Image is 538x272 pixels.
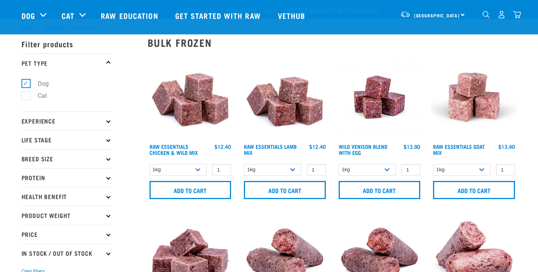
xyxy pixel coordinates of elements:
[148,54,233,140] img: Pile Of Cubed Chicken Wild Meat Mix
[498,11,506,19] img: user.png
[22,10,35,21] a: Dog
[498,144,515,150] div: $13.40
[404,144,420,150] div: $13.90
[414,14,460,17] span: [GEOGRAPHIC_DATA]
[22,111,112,130] p: Experience
[148,37,517,48] h2: Bulk Frozen
[244,181,326,199] input: Add to cart
[270,0,315,31] a: Vethub
[496,164,515,176] input: 1
[339,181,421,199] input: Add to cart
[93,0,167,31] a: Raw Education
[150,145,198,154] a: Raw Essentials Chicken & Wild Mix
[22,53,112,72] p: Pet Type
[22,187,112,206] p: Health Benefit
[212,164,231,176] input: 1
[168,0,270,31] a: Get started with Raw
[307,164,326,176] input: 1
[242,54,328,140] img: ?1041 RE Lamb Mix 01
[244,145,297,154] a: Raw Essentials Lamb Mix
[214,144,231,150] div: $12.40
[433,181,515,199] input: Add to cart
[22,34,112,53] p: Filter products
[483,11,490,18] img: home-icon-1@2x.png
[22,130,112,149] p: Life Stage
[431,54,517,140] img: Goat M Ix 38448
[26,79,52,88] label: Dog
[22,206,112,225] p: Product Weight
[401,164,420,176] input: 1
[433,145,485,154] a: Raw Essentials Goat Mix
[22,149,112,168] p: Breed Size
[22,244,112,263] p: In Stock / Out Of Stock
[513,11,521,19] img: home-icon@2x.png
[22,225,112,244] p: Price
[22,168,112,187] p: Protein
[150,181,231,199] input: Add to cart
[339,145,387,154] a: Wild Venison Blend with Egg
[62,10,74,21] a: Cat
[309,144,326,150] div: $12.40
[26,91,50,100] label: Cat
[400,11,410,18] img: van-moving.png
[337,54,422,140] img: Venison Egg 1616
